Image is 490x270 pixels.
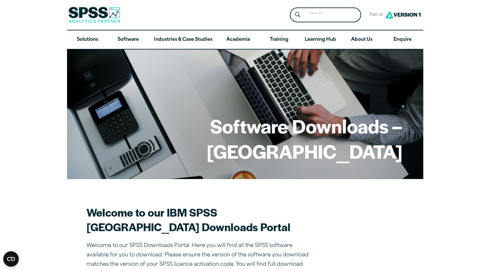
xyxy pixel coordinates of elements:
[68,7,120,23] img: SPSS Analytics Partner
[382,30,423,49] a: Enquire
[258,30,299,49] a: Training
[291,9,303,21] button: Search magnifying glass icon
[88,113,403,163] h1: Software Downloads – [GEOGRAPHIC_DATA]
[67,30,108,49] a: Solutions
[300,30,341,49] a: Learning Hub
[383,9,422,21] img: Version1 Logo
[218,30,258,49] a: Academia
[149,30,218,49] a: Industries & Case Studies
[366,10,383,20] span: Part of
[290,7,361,23] form: Site Header Search Form
[295,12,300,17] svg: Search magnifying glass icon
[86,205,313,234] h2: Welcome to our IBM SPSS [GEOGRAPHIC_DATA] Downloads Portal
[108,30,149,49] a: Software
[67,30,423,49] nav: Desktop version of site main menu
[3,251,19,267] button: Open CMP widget
[341,30,382,49] a: About Us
